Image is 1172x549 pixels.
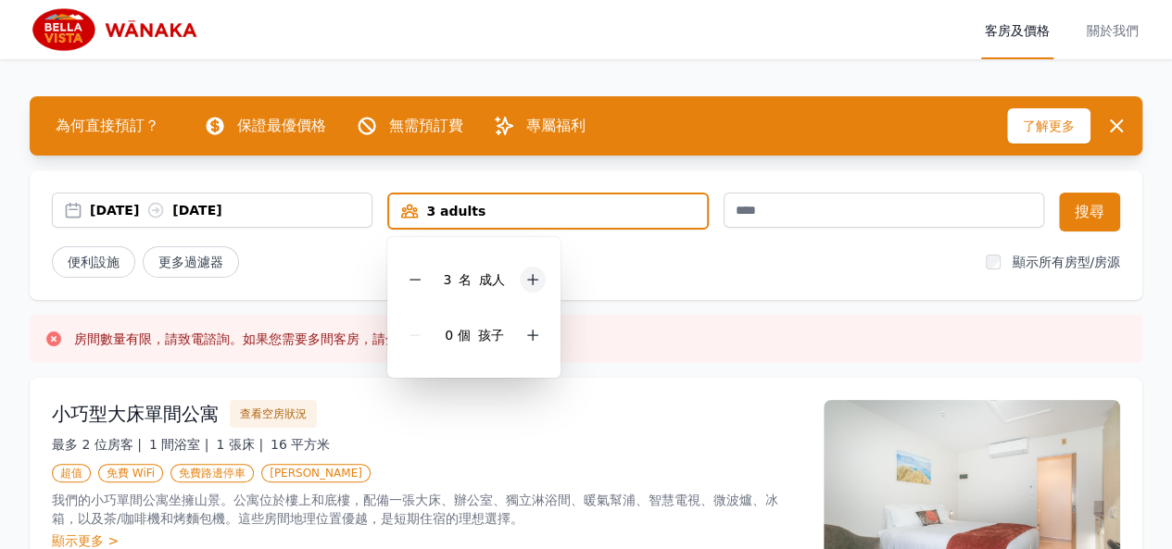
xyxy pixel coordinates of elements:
[240,407,307,420] font: 查看空房狀況
[30,7,208,52] img: 瓦納卡貝拉維斯塔飯店
[52,533,119,548] font: 顯示更多 >
[179,467,246,480] font: 免費路邊停車
[52,403,219,425] font: 小巧型大床單間公寓
[52,437,142,452] font: 最多 2 位房客 |
[443,272,451,287] span: 3
[90,203,139,218] font: [DATE]
[459,272,472,287] font: 名
[1012,255,1120,269] font: 顯示所有房型/房源
[526,117,586,134] font: 專屬福利
[1023,119,1075,133] font: 了解更多
[271,437,330,452] font: 16 平方米
[56,117,159,134] font: 為何直接預訂？
[445,328,470,343] font: 0 個
[1059,193,1120,231] button: 搜尋
[68,255,120,269] font: 便利設施
[60,467,82,480] font: 超值
[74,331,541,346] font: 房間數量有限，請致電諮詢。如果您需要多間客房，請分別搜尋並預訂每間客房。
[389,117,463,134] font: 無需預訂費
[237,117,326,134] font: 保證最優價格
[1087,23,1139,38] font: 關於我們
[985,23,1050,38] font: 客房及價格
[52,246,135,278] button: 便利設施
[158,255,223,269] font: 更多過濾器
[230,400,317,428] button: 查看空房狀況
[149,437,209,452] font: 1 間浴室 |
[389,202,706,220] div: 3 adults
[217,437,264,452] font: 1 張床 |
[172,203,221,218] font: [DATE]
[477,328,503,343] font: 孩子
[52,493,778,526] font: 我們的小巧單間公寓坐擁山景。公寓位於樓上和底樓，配備一張大床、辦公室、獨立淋浴間、暖氣幫浦、智慧電視、微波爐、冰箱，以及茶/咖啡機和烤麵包機。這些房間地理位置優越，是短期住宿的理想選擇。
[270,467,362,480] font: [PERSON_NAME]
[1075,203,1104,220] font: 搜尋
[479,272,505,287] font: 成人
[107,467,155,480] font: 免費 WiFi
